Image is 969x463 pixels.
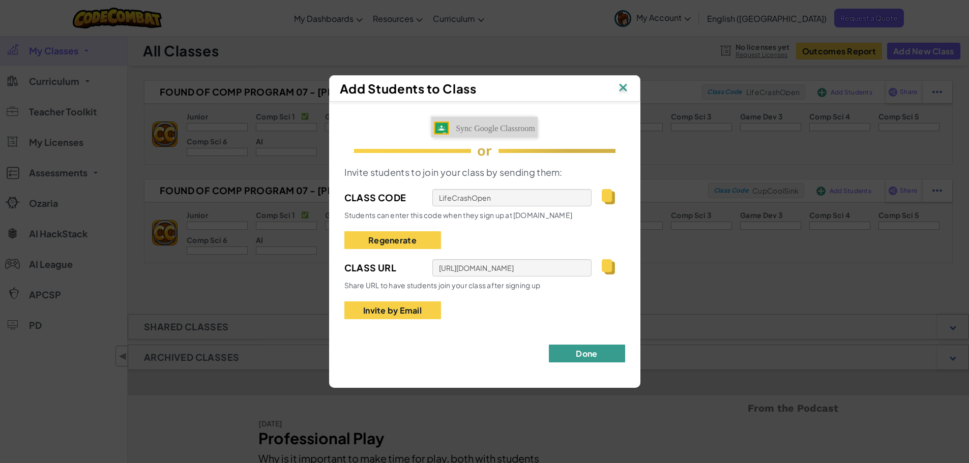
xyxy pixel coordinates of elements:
span: or [477,142,492,159]
span: Invite students to join your class by sending them: [344,166,563,178]
span: Class Code [344,190,422,205]
span: Students can enter this code when they sign up at [DOMAIN_NAME] [344,210,573,220]
span: Share URL to have students join your class after signing up [344,281,541,290]
img: IconClose.svg [616,81,630,96]
span: Sync Google Classroom [456,124,535,133]
img: IconGoogleClassroom.svg [434,121,449,135]
span: Add Students to Class [340,81,477,96]
button: Regenerate [344,231,441,249]
button: Done [549,345,625,362]
img: IconCopy.svg [602,259,614,274]
button: Invite by Email [344,301,441,319]
span: Class Url [344,260,422,275]
img: IconCopy.svg [602,189,614,204]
